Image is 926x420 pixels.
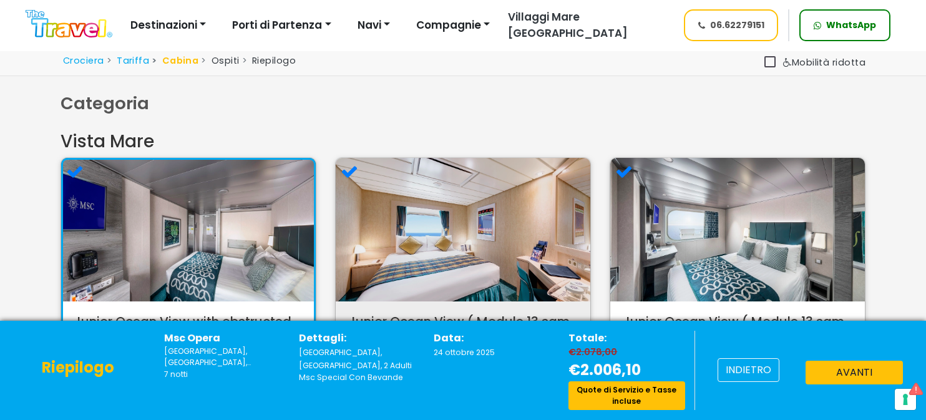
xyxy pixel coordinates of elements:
img: OM2.webp [610,158,865,301]
a: Tariffa [117,54,149,67]
span: 06.62279151 [710,19,764,32]
a: Villaggi Mare [GEOGRAPHIC_DATA] [498,9,672,41]
span: Mobilità ridotta [783,56,865,69]
button: indietro [718,358,779,382]
li: Ospiti [198,54,239,68]
span: €2.078,00 [568,346,620,358]
h5: Junior Ocean View ( Module 13 sqm - Decks 9-10 ) [623,314,852,344]
p: Msc Special Con Bevande [299,372,415,383]
img: OM1.webp [336,158,590,301]
h3: Vista Mare [61,131,865,152]
span: [GEOGRAPHIC_DATA], [GEOGRAPHIC_DATA], 2 Adulti [299,347,412,371]
img: Logo The Travel [26,10,112,38]
div: Quote di Servizio e Tasse incluse [568,381,685,410]
p: Data: [434,331,550,346]
p: Dettagli: [299,331,415,346]
span: 24 ottobre 2025 [434,347,495,358]
li: Cabina [149,54,198,68]
p: Msc Opera [164,331,280,346]
p: 7 notti [164,369,280,380]
a: WhatsApp [799,9,890,41]
span: Villaggi Mare [GEOGRAPHIC_DATA] [508,9,628,41]
button: avanti [806,361,903,384]
a: Crociera [63,54,104,67]
button: Destinazioni [122,13,214,38]
h4: Riepilogo [42,359,114,377]
li: Riepilogo [240,54,296,68]
div: Categoria [61,91,865,117]
span: €2.006,10 [568,359,641,380]
button: Compagnie [408,13,498,38]
span: WhatsApp [826,19,876,32]
button: Navi [349,13,398,38]
h5: Junior Ocean View ( Module 13 sqm - Decks 7-8 ) [348,314,578,344]
small: Italia, Croazia, Grecia [164,346,280,369]
a: 06.62279151 [684,9,779,41]
p: Totale: [568,331,685,346]
button: Porti di Partenza [224,13,339,38]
